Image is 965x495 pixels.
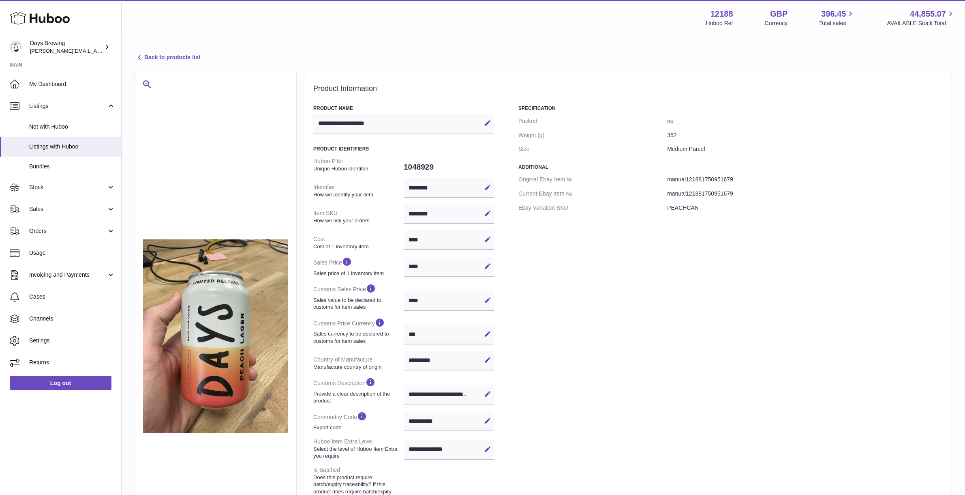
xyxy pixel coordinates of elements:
[135,53,200,62] a: Back to products list
[143,239,288,433] img: 121881752054052.jpg
[518,164,944,170] h3: Additional
[518,142,667,156] dt: Size
[313,180,404,201] dt: Identifier
[30,47,163,54] span: [PERSON_NAME][EMAIL_ADDRESS][DOMAIN_NAME]
[10,376,111,390] a: Log out
[29,183,107,191] span: Stock
[887,9,955,27] a: 44,855.07 AVAILABLE Stock Total
[30,39,103,55] div: Days Brewing
[10,41,22,53] img: greg@daysbrewing.com
[313,243,402,250] strong: Cost of 1 inventory item
[29,337,115,344] span: Settings
[29,205,107,213] span: Sales
[313,297,402,311] strong: Sales value to be declared to customs for item sales
[313,435,404,463] dt: Huboo Item Extra Level
[313,206,404,227] dt: Item SKU
[518,128,667,142] dt: Weight (g)
[910,9,946,19] span: 44,855.07
[313,232,404,253] dt: Cost
[313,280,404,314] dt: Customs Sales Price
[821,9,846,19] span: 396.45
[313,445,402,460] strong: Select the level of Huboo Item Extra you require
[313,253,404,280] dt: Sales Price
[313,364,402,371] strong: Manufacture country of origin
[819,9,855,27] a: 396.45 Total sales
[29,249,115,257] span: Usage
[313,154,404,175] dt: Huboo P №
[313,353,404,374] dt: Country of Manufacture
[29,271,107,279] span: Invoicing and Payments
[29,293,115,301] span: Cases
[313,165,402,172] strong: Unique Huboo identifier
[313,217,402,224] strong: How we link your orders
[667,187,944,201] dd: manual121881750951679
[29,315,115,323] span: Channels
[313,270,402,277] strong: Sales price of 1 inventory item
[29,359,115,366] span: Returns
[518,172,667,187] dt: Original Ebay Item №
[518,187,667,201] dt: Current Ebay Item №
[29,227,107,235] span: Orders
[518,114,667,128] dt: Packed
[404,159,494,176] dd: 1048929
[819,19,855,27] span: Total sales
[887,19,955,27] span: AVAILABLE Stock Total
[29,163,115,170] span: Bundles
[667,172,944,187] dd: manual121881750951679
[667,128,944,142] dd: 352
[313,84,944,93] h2: Product Information
[667,142,944,156] dd: Medium Parcel
[518,201,667,215] dt: Ebay Variation SKU
[29,143,115,151] span: Listings with Huboo
[706,19,733,27] div: Huboo Ref
[710,9,733,19] strong: 12188
[313,105,494,112] h3: Product Name
[313,424,402,431] strong: Export code
[29,102,107,110] span: Listings
[29,80,115,88] span: My Dashboard
[518,105,944,112] h3: Specification
[29,123,115,131] span: Not with Huboo
[313,330,402,344] strong: Sales currency to be declared to customs for item sales
[770,9,787,19] strong: GBP
[313,191,402,198] strong: How we identify your item
[313,408,404,435] dt: Commodity Code
[765,19,788,27] div: Currency
[667,201,944,215] dd: PEACHCAN
[313,390,402,405] strong: Provide a clear description of the product
[313,314,404,348] dt: Customs Price Currency
[313,374,404,407] dt: Customs Description
[313,146,494,152] h3: Product Identifiers
[667,114,944,128] dd: no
